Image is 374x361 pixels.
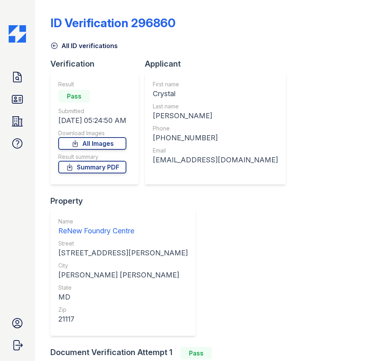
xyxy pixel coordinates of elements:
a: Name ReNew Foundry Centre [58,218,188,236]
img: CE_Icon_Blue-c292c112584629df590d857e76928e9f676e5b41ef8f769ba2f05ee15b207248.png [9,25,26,43]
div: Email [153,147,278,154]
div: Document Verification Attempt 1 [50,347,358,359]
div: Result [58,80,126,88]
div: [PHONE_NUMBER] [153,132,278,143]
div: State [58,284,188,292]
div: 21117 [58,314,188,325]
div: MD [58,292,188,303]
div: ID Verification 296860 [50,16,176,30]
a: All Images [58,137,126,150]
div: Property [50,195,202,207]
div: Phone [153,125,278,132]
a: Summary PDF [58,161,126,173]
div: [STREET_ADDRESS][PERSON_NAME] [58,247,188,259]
div: Name [58,218,188,225]
div: Last name [153,102,278,110]
div: Download Images [58,129,126,137]
div: [EMAIL_ADDRESS][DOMAIN_NAME] [153,154,278,166]
div: Street [58,240,188,247]
div: Submitted [58,107,126,115]
div: Zip [58,306,188,314]
a: All ID verifications [50,41,118,50]
div: Pass [58,90,90,102]
div: Pass [180,347,212,359]
div: Result summary [58,153,126,161]
div: City [58,262,188,270]
div: Verification [50,58,145,69]
div: Crystal [153,88,278,99]
div: First name [153,80,278,88]
div: Applicant [145,58,292,69]
div: [PERSON_NAME] [153,110,278,121]
div: [DATE] 05:24:50 AM [58,115,126,126]
div: [PERSON_NAME] [PERSON_NAME] [58,270,188,281]
div: ReNew Foundry Centre [58,225,188,236]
